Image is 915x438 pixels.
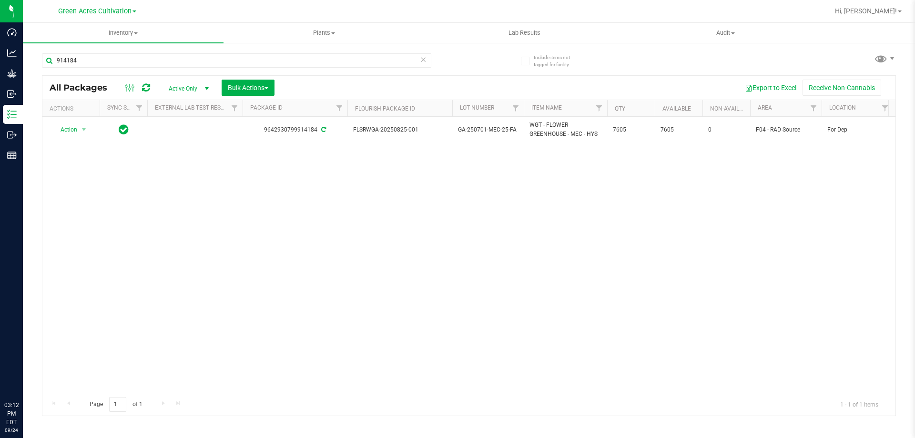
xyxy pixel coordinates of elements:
[7,110,17,119] inline-svg: Inventory
[119,123,129,136] span: In Sync
[661,125,697,134] span: 7605
[241,125,349,134] div: 9642930799914184
[50,105,96,112] div: Actions
[710,105,752,112] a: Non-Available
[4,401,19,427] p: 03:12 PM EDT
[7,151,17,160] inline-svg: Reports
[508,100,524,116] a: Filter
[109,397,126,412] input: 1
[877,100,893,116] a: Filter
[835,7,897,15] span: Hi, [PERSON_NAME]!
[78,123,90,136] span: select
[531,104,562,111] a: Item Name
[803,80,881,96] button: Receive Non-Cannabis
[81,397,150,412] span: Page of 1
[534,54,581,68] span: Include items not tagged for facility
[132,100,147,116] a: Filter
[58,7,132,15] span: Green Acres Cultivation
[7,28,17,37] inline-svg: Dashboard
[107,104,144,111] a: Sync Status
[458,125,518,134] span: GA-250701-MEC-25-FA
[625,23,826,43] a: Audit
[613,125,649,134] span: 7605
[827,125,887,134] span: For Dep
[708,125,744,134] span: 0
[4,427,19,434] p: 09/24
[591,100,607,116] a: Filter
[50,82,117,93] span: All Packages
[615,105,625,112] a: Qty
[23,23,224,43] a: Inventory
[224,23,424,43] a: Plants
[320,126,326,133] span: Sync from Compliance System
[250,104,283,111] a: Package ID
[833,397,886,411] span: 1 - 1 of 1 items
[332,100,347,116] a: Filter
[529,121,601,139] span: WGT - FLOWER GREENHOUSE - MEC - HYS
[7,89,17,99] inline-svg: Inbound
[227,100,243,116] a: Filter
[353,125,447,134] span: FLSRWGA-20250825-001
[756,125,816,134] span: F04 - RAD Source
[460,104,494,111] a: Lot Number
[420,53,427,66] span: Clear
[224,29,424,37] span: Plants
[23,29,224,37] span: Inventory
[662,105,691,112] a: Available
[355,105,415,112] a: Flourish Package ID
[42,53,431,68] input: Search Package ID, Item Name, SKU, Lot or Part Number...
[7,69,17,78] inline-svg: Grow
[228,84,268,92] span: Bulk Actions
[758,104,772,111] a: Area
[424,23,625,43] a: Lab Results
[626,29,825,37] span: Audit
[496,29,553,37] span: Lab Results
[7,48,17,58] inline-svg: Analytics
[222,80,274,96] button: Bulk Actions
[806,100,822,116] a: Filter
[7,130,17,140] inline-svg: Outbound
[829,104,856,111] a: Location
[52,123,78,136] span: Action
[155,104,230,111] a: External Lab Test Result
[739,80,803,96] button: Export to Excel
[10,362,38,390] iframe: Resource center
